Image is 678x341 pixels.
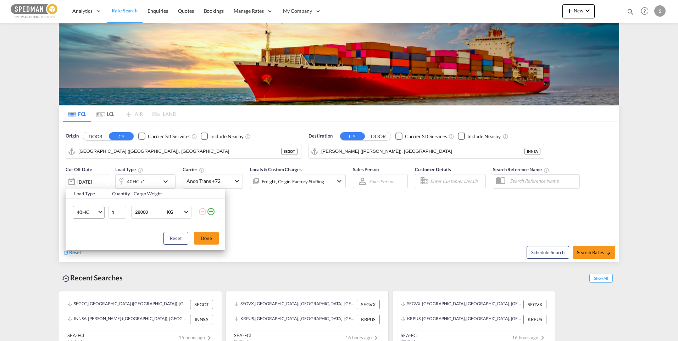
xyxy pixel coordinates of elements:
[198,207,207,216] md-icon: icon-minus-circle-outline
[194,232,219,245] button: Done
[77,209,97,216] span: 40HC
[109,206,126,219] input: Qty
[167,209,173,215] div: KG
[207,207,215,216] md-icon: icon-plus-circle-outline
[108,189,130,199] th: Quantity
[134,206,163,218] input: Enter Weight
[66,189,108,199] th: Load Type
[134,190,194,197] div: Cargo Weight
[163,232,188,245] button: Reset
[73,206,105,219] md-select: Choose: 40HC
